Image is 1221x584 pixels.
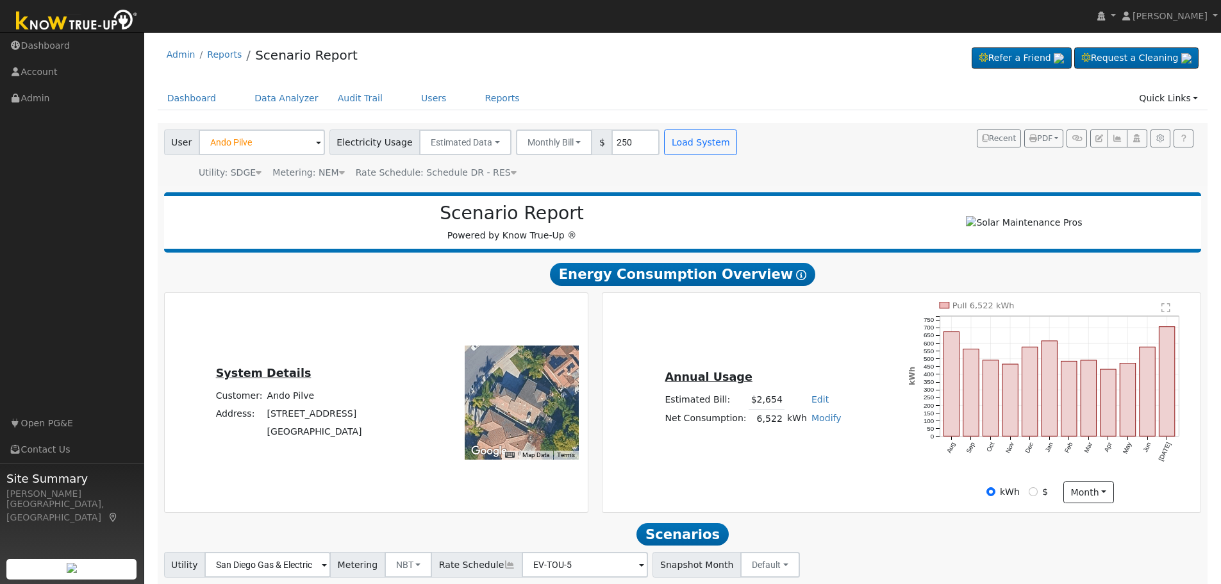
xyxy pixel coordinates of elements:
rect: onclick="" [1042,341,1057,437]
rect: onclick="" [963,349,979,437]
input: kWh [986,487,995,496]
span: Energy Consumption Overview [550,263,815,286]
rect: onclick="" [1002,364,1018,436]
td: Address: [213,405,265,422]
text: May [1122,441,1133,455]
span: Snapshot Month [652,552,741,578]
button: Monthly Bill [516,129,593,155]
text: 250 [924,394,934,401]
input: Select a User [199,129,325,155]
text: 50 [927,425,934,432]
text: Aug [945,441,956,454]
td: [STREET_ADDRESS] [265,405,364,422]
div: Powered by Know True-Up ® [170,203,854,242]
a: Modify [811,413,842,423]
a: Edit [811,394,829,405]
rect: onclick="" [1022,347,1038,436]
span: Scenarios [636,523,728,546]
td: Customer: [213,387,265,405]
td: 6,522 [749,409,785,428]
div: [PERSON_NAME] [6,487,137,501]
text: 300 [924,386,934,393]
img: retrieve [1181,53,1192,63]
text: Oct [985,441,996,453]
text: Jun [1142,441,1153,453]
a: Help Link [1174,129,1193,147]
img: Google [468,443,510,460]
a: Refer a Friend [972,47,1072,69]
a: Audit Trail [328,87,392,110]
span: Electricity Usage [329,129,420,155]
text: Apr [1103,441,1114,453]
div: Utility: SDGE [199,166,262,179]
span: Metering [330,552,385,578]
a: Reports [476,87,529,110]
div: [GEOGRAPHIC_DATA], [GEOGRAPHIC_DATA] [6,497,137,524]
td: Estimated Bill: [663,391,749,410]
text: [DATE] [1158,441,1172,462]
button: Estimated Data [419,129,511,155]
input: $ [1029,487,1038,496]
span: User [164,129,199,155]
button: Keyboard shortcuts [505,451,514,460]
text: Dec [1024,441,1035,455]
span: Rate Schedule [431,552,522,578]
img: Solar Maintenance Pros [966,216,1082,229]
td: $2,654 [749,391,785,410]
button: month [1063,481,1114,503]
a: Open this area in Google Maps (opens a new window) [468,443,510,460]
button: Settings [1150,129,1170,147]
u: System Details [216,367,311,380]
a: Map [108,512,119,522]
text: 600 [924,340,934,347]
text: 500 [924,355,934,362]
button: Multi-Series Graph [1108,129,1127,147]
td: Ando Pilve [265,387,364,405]
text: Feb [1063,441,1074,454]
button: PDF [1024,129,1063,147]
span: PDF [1029,134,1052,143]
a: Request a Cleaning [1074,47,1199,69]
u: Annual Usage [665,371,752,383]
rect: onclick="" [1159,327,1175,437]
i: Show Help [796,270,806,280]
text: Jan [1044,441,1055,453]
text: 150 [924,410,934,417]
button: Load System [664,129,737,155]
a: Data Analyzer [245,87,328,110]
text: Mar [1083,441,1094,455]
button: Edit User [1090,129,1108,147]
text: 550 [924,347,934,355]
span: Utility [164,552,206,578]
input: Select a Utility [204,552,331,578]
span: Site Summary [6,470,137,487]
text:  [1162,303,1171,313]
button: Generate Report Link [1067,129,1086,147]
h2: Scenario Report [177,203,847,224]
td: [GEOGRAPHIC_DATA] [265,423,364,441]
text: 400 [924,371,934,378]
rect: onclick="" [1081,360,1097,437]
button: Login As [1127,129,1147,147]
img: retrieve [1054,53,1064,63]
label: kWh [1000,485,1020,499]
text: 650 [924,332,934,339]
text: Pull 6,522 kWh [952,301,1015,310]
input: Select a Rate Schedule [522,552,648,578]
rect: onclick="" [1101,369,1116,436]
td: Net Consumption: [663,409,749,428]
img: Know True-Up [10,7,144,36]
a: Scenario Report [255,47,358,63]
a: Quick Links [1129,87,1208,110]
rect: onclick="" [1120,363,1136,437]
a: Reports [207,49,242,60]
rect: onclick="" [1140,347,1155,436]
label: $ [1042,485,1048,499]
div: Metering: NEM [272,166,344,179]
text: Sep [965,441,977,455]
text: 200 [924,402,934,409]
button: Default [740,552,800,578]
rect: onclick="" [943,332,959,437]
rect: onclick="" [1061,362,1077,437]
button: Recent [977,129,1022,147]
